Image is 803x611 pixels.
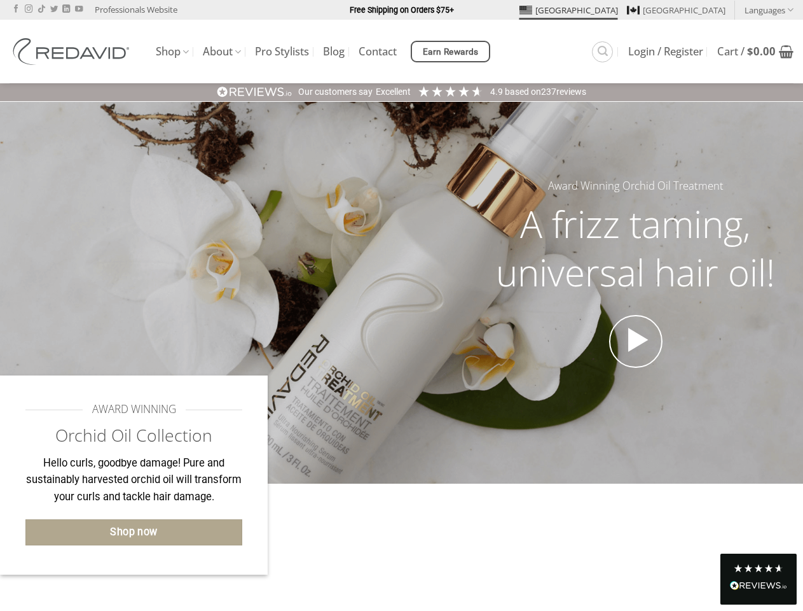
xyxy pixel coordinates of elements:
a: Search [592,41,613,62]
div: Read All Reviews [730,579,787,595]
p: Hello curls, goodbye damage! Pure and sustainably harvested orchid oil will transform your curls ... [25,455,242,506]
bdi: 0.00 [747,44,776,59]
a: About [203,39,241,64]
a: Follow on LinkedIn [62,5,70,14]
a: Follow on YouTube [75,5,83,14]
span: reviews [556,87,586,97]
span: $ [747,44,753,59]
img: REVIEWS.io [730,581,787,590]
a: Languages [745,1,793,19]
a: Open video in lightbox [609,315,662,369]
a: Login / Register [628,40,703,63]
div: Read All Reviews [720,554,797,605]
span: Cart / [717,46,776,57]
a: View cart [717,38,793,66]
div: Excellent [376,86,411,99]
img: REVIEWS.io [217,86,292,98]
span: Login / Register [628,46,703,57]
a: Follow on Facebook [12,5,20,14]
span: 237 [541,87,556,97]
a: [GEOGRAPHIC_DATA] [627,1,725,20]
h2: Orchid Oil Collection [25,425,242,447]
a: Contact [359,40,397,63]
div: 4.8 Stars [733,563,784,573]
a: Shop now [25,519,242,545]
div: 4.92 Stars [417,85,484,98]
img: REDAVID Salon Products | United States [10,38,137,65]
span: AWARD WINNING [92,401,176,418]
span: Based on [505,87,541,97]
a: Follow on Instagram [25,5,32,14]
div: Our customers say [298,86,373,99]
a: Follow on Twitter [50,5,58,14]
h2: A frizz taming, universal hair oil! [478,200,793,296]
a: Earn Rewards [411,41,490,62]
a: Follow on TikTok [38,5,45,14]
span: 4.9 [490,87,505,97]
a: Blog [323,40,345,63]
a: Pro Stylists [255,40,309,63]
span: Shop now [110,524,158,540]
h5: Award Winning Orchid Oil Treatment [478,178,793,195]
a: [GEOGRAPHIC_DATA] [519,1,618,20]
a: Shop [156,39,189,64]
strong: Free Shipping on Orders $75+ [350,5,454,15]
span: Earn Rewards [423,45,479,59]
